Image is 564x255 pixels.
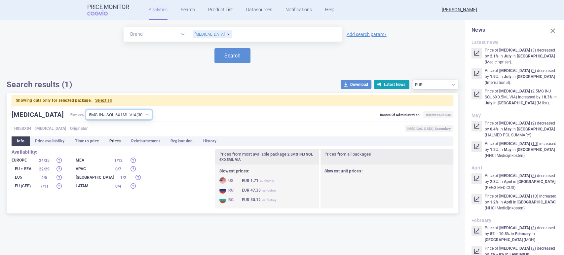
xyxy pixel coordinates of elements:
strong: 1.2% [490,147,499,152]
strong: 8% - 10.5% [490,232,510,236]
a: Price MonitorCOGVIO [87,4,129,16]
h1: News [471,27,557,33]
div: 22 / 29 [36,166,53,172]
div: 1 / 12 [110,157,127,164]
u: ( 3 ) [531,226,536,230]
div: 0 / 7 [110,166,127,172]
div: EU + EEA [12,165,35,172]
span: ex-factory [260,179,274,183]
h1: [MEDICAL_DATA] [12,110,70,120]
h1: Search results (1) [7,80,72,90]
li: Registration [165,136,198,146]
strong: April [504,200,512,204]
strong: July [485,101,492,105]
strong: [GEOGRAPHIC_DATA] [517,54,555,58]
div: [MEDICAL_DATA] [193,30,232,38]
strong: [MEDICAL_DATA] [499,226,530,230]
h2: Latest news [471,40,557,45]
strong: 2.1% [490,54,499,58]
strong: May [504,127,511,131]
div: [GEOGRAPHIC_DATA] [76,174,114,181]
div: EUR 47.33 [242,187,277,194]
span: ex-factory [262,198,277,202]
h2: May [471,113,557,118]
button: Download [341,80,371,89]
u: ( 2 ) [531,68,536,73]
p: Price of decreased by in in ( International ) . [485,68,557,86]
strong: 2.5MG INJ SOL 6X0.5ML VIA [219,152,313,162]
div: 24 / 35 [36,157,53,164]
li: Info [12,136,30,146]
div: EU5 [12,174,35,181]
div: EU (CEE) [12,183,35,189]
a: Add search param? [347,32,387,37]
strong: 1.9% [490,74,499,79]
strong: [GEOGRAPHIC_DATA] [517,74,555,79]
h2: February [471,218,557,223]
div: RU [219,187,239,194]
strong: [MEDICAL_DATA] [499,121,530,126]
div: 0 / 4 [110,183,127,190]
strong: [GEOGRAPHIC_DATA] [498,101,536,105]
strong: [GEOGRAPHIC_DATA] [517,200,555,204]
span: H05BX04 [14,125,31,132]
h2: 3 lowest unit prices: [324,168,449,174]
strong: [MEDICAL_DATA] [499,89,530,93]
u: ( 3 ) [531,246,536,251]
p: Price of decreased by in in ( MOH ) . [485,225,557,243]
div: Europe [12,157,35,164]
div: MEA [76,157,109,164]
div: EUR 50.12 [242,197,277,203]
div: EUR 1.71 [242,177,274,184]
strong: [GEOGRAPHIC_DATA] [517,127,555,131]
strong: [MEDICAL_DATA] [499,141,530,146]
strong: July [504,54,511,58]
div: 1 / 2 [115,174,132,181]
strong: Price Monitor [87,4,129,10]
li: History [198,136,221,146]
span: Originator [70,125,88,132]
button: Latest News [374,80,409,89]
button: Search [214,48,250,63]
li: Time to price [70,136,104,146]
strong: April [504,179,512,184]
span: [MEDICAL_DATA] [35,125,66,132]
button: Select all [95,98,112,103]
span: COGVIO [87,10,117,16]
img: Russian Federation [219,187,226,194]
img: Bulgaria [219,197,226,203]
p: Price of increased by in in ( NHCI Medicijnkosten ) . [485,141,557,159]
strong: May [504,147,511,152]
p: Price of decreased by in in ( KEGG MEDICUS ) . [485,173,557,191]
strong: February [515,232,531,236]
div: LATAM [76,183,109,189]
div: Routes Of Administration: [380,111,453,120]
h2: 3 lowest prices: [219,168,315,174]
u: ( 10 ) [531,141,538,146]
h3: Prices from most available package: [215,149,320,164]
img: United States [219,177,226,184]
div: US [219,177,239,184]
strong: [MEDICAL_DATA] [499,48,530,53]
li: Reimbursement [126,136,165,146]
strong: [GEOGRAPHIC_DATA] [517,147,555,152]
div: BG [219,197,239,203]
strong: [GEOGRAPHIC_DATA] [485,237,523,242]
u: ( 10 ) [531,194,538,199]
span: Intravenous use [423,111,453,118]
strong: [MEDICAL_DATA] [499,246,530,251]
strong: July [504,74,511,79]
span: [MEDICAL_DATA], Secondary [405,125,453,132]
u: ( 5 ) [531,173,536,178]
p: Price of decreased by in in ( HALMED PCL SUMMARY ) . [485,120,557,138]
span: ex-factory [262,189,277,192]
li: Price availability [30,136,70,146]
strong: 2.8% [490,179,499,184]
u: ( 2 ) [531,121,536,126]
div: APAC [76,165,109,172]
p: Showing data only for selected package. [12,95,453,106]
h2: Availability: [12,149,215,155]
strong: [GEOGRAPHIC_DATA] [517,179,555,184]
p: Price of ( 2.5MG INJ SOL 6X0.5ML VIA ) increased by in in ( M list ) . [485,88,557,106]
strong: 0.4% [490,127,499,131]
